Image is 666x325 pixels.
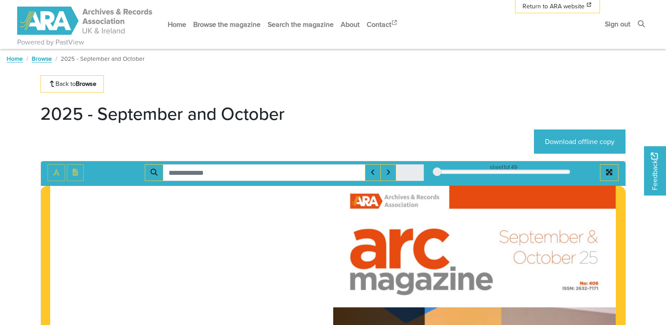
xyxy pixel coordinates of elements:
div: sheet of 49 [437,163,570,171]
button: Previous Match [365,164,381,181]
img: ARA - ARC Magazine | Powered by PastView [17,7,154,35]
span: Feedback [649,153,660,190]
input: Search for [163,164,365,181]
a: Powered by PastView [17,37,84,48]
a: Search the magazine [264,13,337,36]
a: ARA - ARC Magazine | Powered by PastView logo [17,2,154,40]
a: Contact [363,13,402,36]
a: Home [7,54,23,63]
a: Home [164,13,190,36]
button: Next Match [380,164,396,181]
a: About [337,13,363,36]
strong: Browse [76,79,96,88]
button: Search [145,164,163,181]
a: Back toBrowse [40,75,104,92]
button: Full screen mode [600,164,618,181]
h1: 2025 - September and October [40,103,285,124]
a: Download offline copy [534,129,626,154]
a: Browse [32,54,52,63]
button: Toggle text selection (Alt+T) [48,164,65,181]
button: Open transcription window [67,164,84,181]
span: 1 [504,163,505,171]
a: Sign out [601,12,634,36]
a: Would you like to provide feedback? [644,146,666,196]
span: Return to ARA website [522,2,585,11]
span: 2025 - September and October [61,54,144,63]
a: Browse the magazine [190,13,264,36]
